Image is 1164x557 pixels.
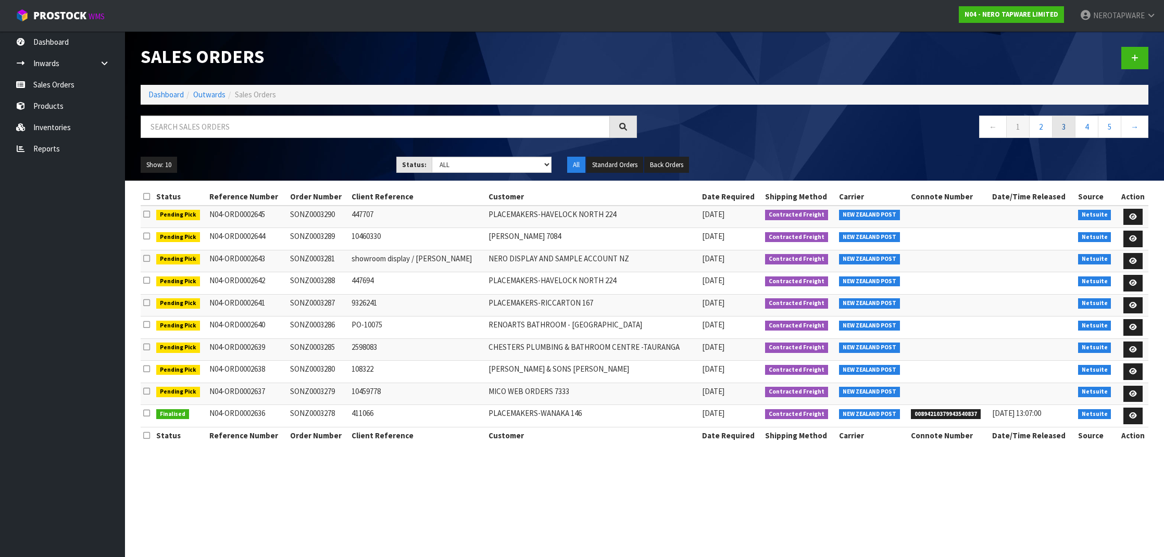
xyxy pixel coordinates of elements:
[699,427,762,444] th: Date Required
[1078,387,1111,397] span: Netsuite
[1078,254,1111,264] span: Netsuite
[287,272,349,295] td: SONZ0003288
[1121,116,1148,138] a: →
[765,343,828,353] span: Contracted Freight
[765,321,828,331] span: Contracted Freight
[965,10,1058,19] strong: N04 - NERO TAPWARE LIMITED
[762,427,836,444] th: Shipping Method
[839,343,900,353] span: NEW ZEALAND POST
[287,427,349,444] th: Order Number
[486,294,700,317] td: PLACEMAKERS-RICCARTON 167
[349,250,486,272] td: showroom display / [PERSON_NAME]
[702,386,724,396] span: [DATE]
[486,361,700,383] td: [PERSON_NAME] & SONS [PERSON_NAME]
[33,9,86,22] span: ProStock
[699,188,762,205] th: Date Required
[207,427,287,444] th: Reference Number
[349,405,486,427] td: 411066
[156,387,200,397] span: Pending Pick
[349,294,486,317] td: 9326241
[1098,116,1121,138] a: 5
[765,365,828,375] span: Contracted Freight
[156,276,200,287] span: Pending Pick
[349,383,486,405] td: 10459778
[908,427,990,444] th: Connote Number
[287,206,349,228] td: SONZ0003290
[839,210,900,220] span: NEW ZEALAND POST
[287,361,349,383] td: SONZ0003280
[765,298,828,309] span: Contracted Freight
[702,298,724,308] span: [DATE]
[141,157,177,173] button: Show: 10
[141,47,637,67] h1: Sales Orders
[1006,116,1030,138] a: 1
[765,210,828,220] span: Contracted Freight
[990,188,1075,205] th: Date/Time Released
[702,342,724,352] span: [DATE]
[1078,365,1111,375] span: Netsuite
[990,427,1075,444] th: Date/Time Released
[836,188,908,205] th: Carrier
[207,338,287,361] td: N04-ORD0002639
[486,383,700,405] td: MICO WEB ORDERS 7333
[1078,232,1111,243] span: Netsuite
[839,254,900,264] span: NEW ZEALAND POST
[567,157,585,173] button: All
[287,338,349,361] td: SONZ0003285
[207,317,287,339] td: N04-ORD0002640
[486,228,700,250] td: [PERSON_NAME] 7084
[156,409,189,420] span: Finalised
[839,321,900,331] span: NEW ZEALAND POST
[762,188,836,205] th: Shipping Method
[702,254,724,263] span: [DATE]
[349,228,486,250] td: 10460330
[1117,188,1148,205] th: Action
[1075,427,1117,444] th: Source
[1078,343,1111,353] span: Netsuite
[1117,427,1148,444] th: Action
[702,231,724,241] span: [DATE]
[156,254,200,264] span: Pending Pick
[16,9,29,22] img: cube-alt.png
[1093,10,1145,20] span: NEROTAPWARE
[486,206,700,228] td: PLACEMAKERS-HAVELOCK NORTH 224
[765,254,828,264] span: Contracted Freight
[349,338,486,361] td: 2598083
[349,361,486,383] td: 108322
[586,157,643,173] button: Standard Orders
[1078,409,1111,420] span: Netsuite
[287,250,349,272] td: SONZ0003281
[207,294,287,317] td: N04-ORD0002641
[156,321,200,331] span: Pending Pick
[486,405,700,427] td: PLACEMAKERS-WANAKA 146
[193,90,226,99] a: Outwards
[349,427,486,444] th: Client Reference
[702,408,724,418] span: [DATE]
[207,206,287,228] td: N04-ORD0002645
[235,90,276,99] span: Sales Orders
[765,409,828,420] span: Contracted Freight
[207,405,287,427] td: N04-ORD0002636
[156,210,200,220] span: Pending Pick
[839,232,900,243] span: NEW ZEALAND POST
[839,387,900,397] span: NEW ZEALAND POST
[207,250,287,272] td: N04-ORD0002643
[156,298,200,309] span: Pending Pick
[154,188,207,205] th: Status
[156,343,200,353] span: Pending Pick
[765,387,828,397] span: Contracted Freight
[644,157,689,173] button: Back Orders
[908,188,990,205] th: Connote Number
[89,11,105,21] small: WMS
[765,276,828,287] span: Contracted Freight
[1052,116,1075,138] a: 3
[1075,116,1098,138] a: 4
[1078,276,1111,287] span: Netsuite
[839,365,900,375] span: NEW ZEALAND POST
[287,228,349,250] td: SONZ0003289
[1075,188,1117,205] th: Source
[1078,298,1111,309] span: Netsuite
[486,272,700,295] td: PLACEMAKERS-HAVELOCK NORTH 224
[287,294,349,317] td: SONZ0003287
[148,90,184,99] a: Dashboard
